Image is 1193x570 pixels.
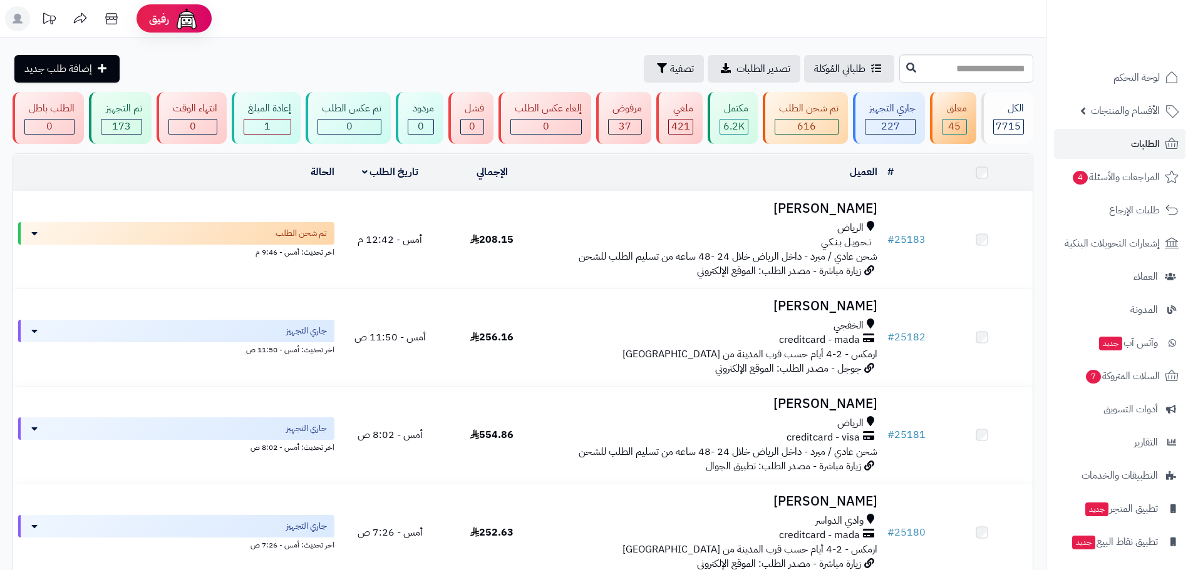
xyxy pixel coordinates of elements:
[548,201,877,216] h3: [PERSON_NAME]
[608,101,642,116] div: مرفوض
[775,101,839,116] div: تم شحن الطلب
[797,119,816,134] span: 616
[1054,527,1185,557] a: تطبيق نقاط البيعجديد
[276,227,327,240] span: تم شحن الطلب
[1085,502,1108,516] span: جديد
[393,92,445,144] a: مردود 0
[996,119,1021,134] span: 7715
[979,92,1036,144] a: الكل7715
[622,347,877,362] span: ارمكس - 2-4 أيام حسب قرب المدينة من [GEOGRAPHIC_DATA]
[1091,102,1160,120] span: الأقسام والمنتجات
[779,333,860,347] span: creditcard - mada
[887,232,926,247] a: #25183
[1054,361,1185,391] a: السلات المتروكة7
[112,119,131,134] span: 173
[510,101,582,116] div: إلغاء عكس الطلب
[358,427,423,442] span: أمس - 8:02 ص
[286,520,327,532] span: جاري التجهيز
[1113,69,1160,86] span: لوحة التحكم
[670,61,694,76] span: تصفية
[24,61,92,76] span: إضافة طلب جديد
[470,232,514,247] span: 208.15
[1054,494,1185,524] a: تطبيق المتجرجديد
[865,101,916,116] div: جاري التجهيز
[1065,235,1160,252] span: إشعارات التحويلات البنكية
[644,55,704,83] button: تصفية
[358,232,422,247] span: أمس - 12:42 م
[654,92,705,144] a: ملغي 421
[470,427,514,442] span: 554.86
[787,430,860,445] span: creditcard - visa
[622,542,877,557] span: ارمكس - 2-4 أيام حسب قرب المدينة من [GEOGRAPHIC_DATA]
[418,119,424,134] span: 0
[318,101,381,116] div: تم عكس الطلب
[579,444,877,459] span: شحن عادي / مبرد - داخل الرياض خلال 24 -48 ساعه من تسليم الطلب للشحن
[149,11,169,26] span: رفيق
[943,120,966,134] div: 45
[1109,201,1160,219] span: طلبات الإرجاع
[850,92,927,144] a: جاري التجهيز 227
[579,249,877,264] span: شحن عادي / مبرد - داخل الرياض خلال 24 -48 ساعه من تسليم الطلب للشحن
[837,221,864,235] span: الرياض
[1054,63,1185,93] a: لوحة التحكم
[174,6,199,31] img: ai-face.png
[619,119,631,134] span: 37
[850,165,877,180] a: العميل
[887,525,926,540] a: #25180
[760,92,850,144] a: تم شحن الطلب 616
[1054,195,1185,225] a: طلبات الإرجاع
[1054,328,1185,358] a: وآتس آبجديد
[887,525,894,540] span: #
[346,119,353,134] span: 0
[1085,367,1160,385] span: السلات المتروكة
[814,61,865,76] span: طلباتي المُوكلة
[815,514,864,528] span: وادي الدواسر
[671,119,690,134] span: 421
[1054,129,1185,159] a: الطلبات
[1099,337,1122,350] span: جديد
[286,422,327,435] span: جاري التجهيز
[496,92,594,144] a: إلغاء عكس الطلب 0
[318,120,381,134] div: 0
[887,330,894,345] span: #
[668,101,693,116] div: ملغي
[190,119,196,134] span: 0
[408,101,433,116] div: مردود
[1054,461,1185,491] a: التطبيقات والخدمات
[1085,369,1102,384] span: 7
[358,525,423,540] span: أمس - 7:26 ص
[18,245,334,258] div: اخر تحديث: أمس - 9:46 م
[1054,262,1185,292] a: العملاء
[834,318,864,333] span: الخفجي
[804,55,894,83] a: طلباتي المُوكلة
[723,119,745,134] span: 6.2K
[548,494,877,509] h3: [PERSON_NAME]
[25,120,74,134] div: 0
[1071,533,1158,551] span: تطبيق نقاط البيع
[705,92,760,144] a: مكتمل 6.2K
[264,119,271,134] span: 1
[887,427,894,442] span: #
[715,361,861,376] span: جوجل - مصدر الطلب: الموقع الإلكتروني
[18,440,334,453] div: اخر تحديث: أمس - 8:02 ص
[779,528,860,542] span: creditcard - mada
[942,101,966,116] div: معلق
[927,92,978,144] a: معلق 45
[354,330,426,345] span: أمس - 11:50 ص
[736,61,790,76] span: تصدير الطلبات
[548,299,877,313] h3: [PERSON_NAME]
[311,165,334,180] a: الحالة
[837,416,864,430] span: الرياض
[1054,394,1185,424] a: أدوات التسويق
[887,165,894,180] a: #
[470,330,514,345] span: 256.16
[1108,9,1181,36] img: logo-2.png
[303,92,393,144] a: تم عكس الطلب 0
[669,120,692,134] div: 421
[708,55,800,83] a: تصدير الطلبات
[469,119,475,134] span: 0
[706,459,861,474] span: زيارة مباشرة - مصدر الطلب: تطبيق الجوال
[86,92,153,144] a: تم التجهيز 173
[101,120,141,134] div: 173
[1072,170,1088,185] span: 4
